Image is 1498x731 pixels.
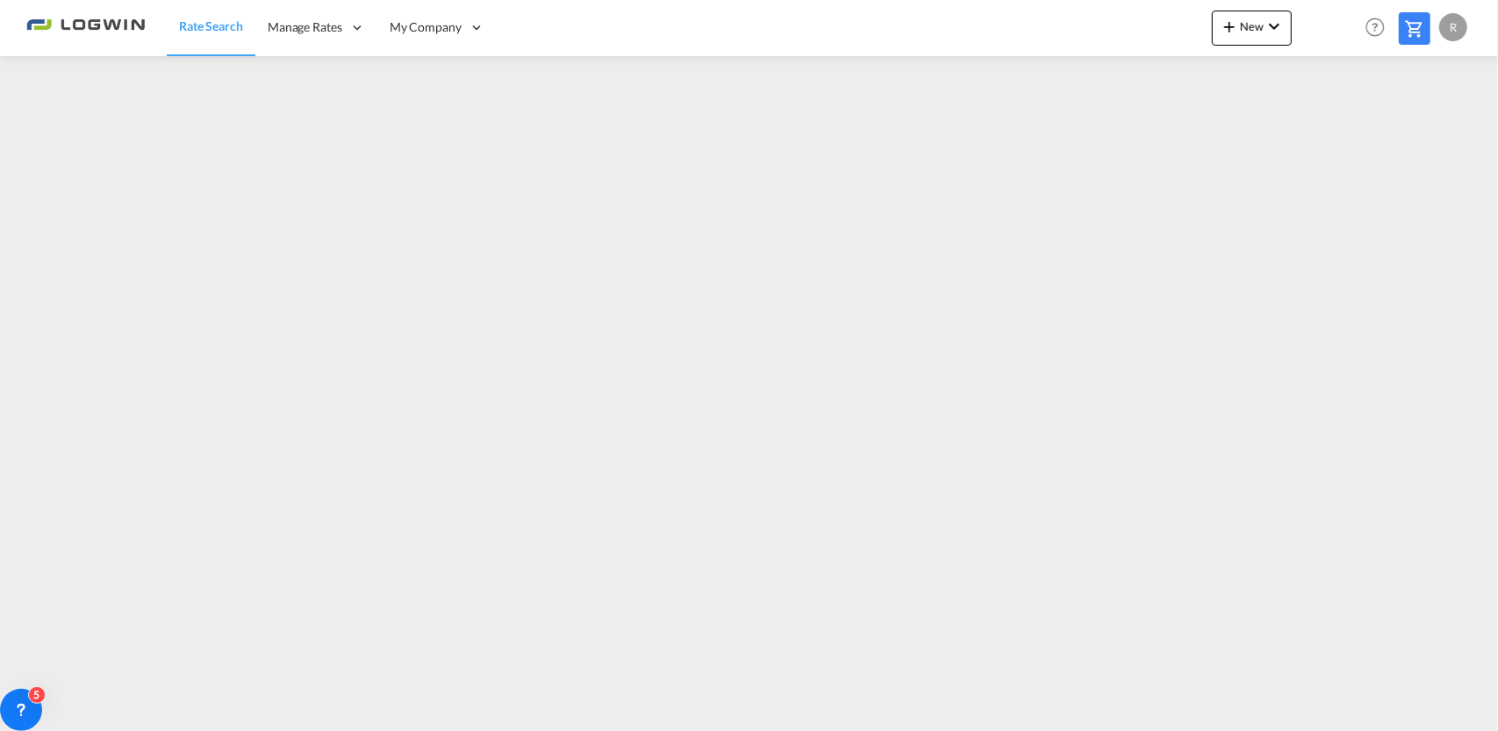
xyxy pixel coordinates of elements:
[1264,16,1285,37] md-icon: icon-chevron-down
[26,8,145,47] img: 2761ae10d95411efa20a1f5e0282d2d7.png
[1212,11,1292,46] button: icon-plus 400-fgNewicon-chevron-down
[179,18,243,33] span: Rate Search
[1219,19,1285,33] span: New
[390,18,462,36] span: My Company
[1219,16,1240,37] md-icon: icon-plus 400-fg
[1360,12,1399,44] div: Help
[1439,13,1467,41] div: R
[268,18,342,36] span: Manage Rates
[1360,12,1390,42] span: Help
